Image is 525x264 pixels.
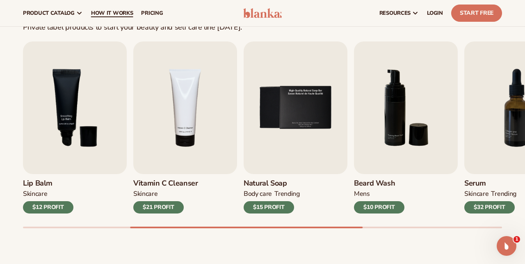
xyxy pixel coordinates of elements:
[464,179,516,188] h3: Serum
[23,201,73,213] div: $12 PROFIT
[244,41,347,213] a: 5 / 9
[23,23,242,32] div: Private label products to start your beauty and self care line [DATE].
[23,10,75,16] span: product catalog
[141,10,163,16] span: pricing
[243,8,282,18] img: logo
[451,5,502,22] a: Start Free
[91,10,133,16] span: How It Works
[244,190,272,198] div: BODY Care
[274,190,299,198] div: TRENDING
[497,236,516,256] iframe: Intercom live chat
[491,190,516,198] div: TRENDING
[133,190,157,198] div: Skincare
[23,41,127,213] a: 3 / 9
[244,179,300,188] h3: Natural Soap
[354,201,404,213] div: $10 PROFIT
[464,190,488,198] div: SKINCARE
[133,41,237,213] a: 4 / 9
[23,179,73,188] h3: Lip Balm
[464,201,515,213] div: $32 PROFIT
[133,179,198,188] h3: Vitamin C Cleanser
[23,190,47,198] div: SKINCARE
[244,201,294,213] div: $15 PROFIT
[514,236,520,243] span: 1
[427,10,443,16] span: LOGIN
[133,201,184,213] div: $21 PROFIT
[354,41,458,213] a: 6 / 9
[354,190,370,198] div: mens
[379,10,411,16] span: resources
[354,179,404,188] h3: Beard Wash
